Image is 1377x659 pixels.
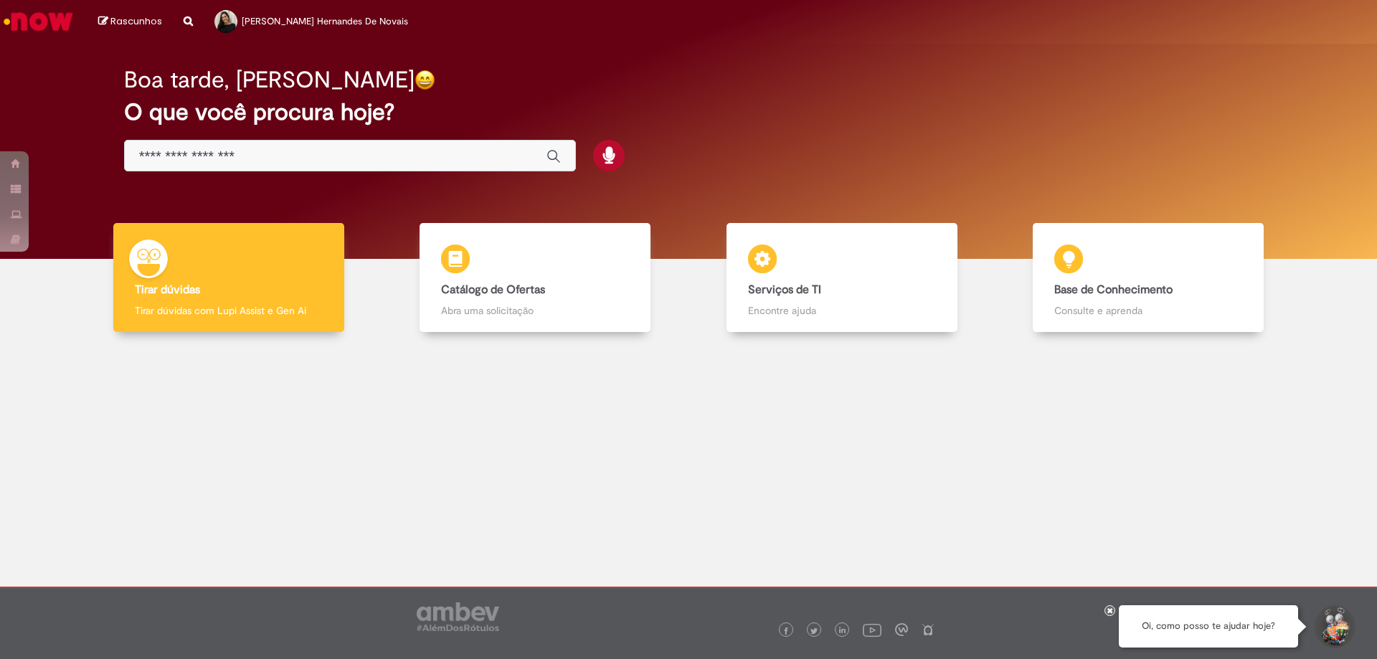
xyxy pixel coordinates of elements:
[382,223,689,333] a: Catálogo de Ofertas Abra uma solicitação
[1119,605,1298,648] div: Oi, como posso te ajudar hoje?
[417,602,499,631] img: logo_footer_ambev_rotulo_gray.png
[748,283,821,297] b: Serviços de TI
[839,627,846,635] img: logo_footer_linkedin.png
[110,14,162,28] span: Rascunhos
[441,303,629,318] p: Abra uma solicitação
[922,623,934,636] img: logo_footer_naosei.png
[242,15,408,27] span: [PERSON_NAME] Hernandes De Novais
[688,223,995,333] a: Serviços de TI Encontre ajuda
[863,620,881,639] img: logo_footer_youtube.png
[1054,303,1242,318] p: Consulte e aprenda
[995,223,1302,333] a: Base de Conhecimento Consulte e aprenda
[135,303,323,318] p: Tirar dúvidas com Lupi Assist e Gen Ai
[1054,283,1173,297] b: Base de Conhecimento
[1312,605,1355,648] button: Iniciar Conversa de Suporte
[1,7,75,36] img: ServiceNow
[748,303,936,318] p: Encontre ajuda
[415,70,435,90] img: happy-face.png
[782,627,790,635] img: logo_footer_facebook.png
[98,15,162,29] a: Rascunhos
[75,223,382,333] a: Tirar dúvidas Tirar dúvidas com Lupi Assist e Gen Ai
[441,283,545,297] b: Catálogo de Ofertas
[810,627,818,635] img: logo_footer_twitter.png
[895,623,908,636] img: logo_footer_workplace.png
[124,67,415,93] h2: Boa tarde, [PERSON_NAME]
[135,283,200,297] b: Tirar dúvidas
[124,100,1254,125] h2: O que você procura hoje?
